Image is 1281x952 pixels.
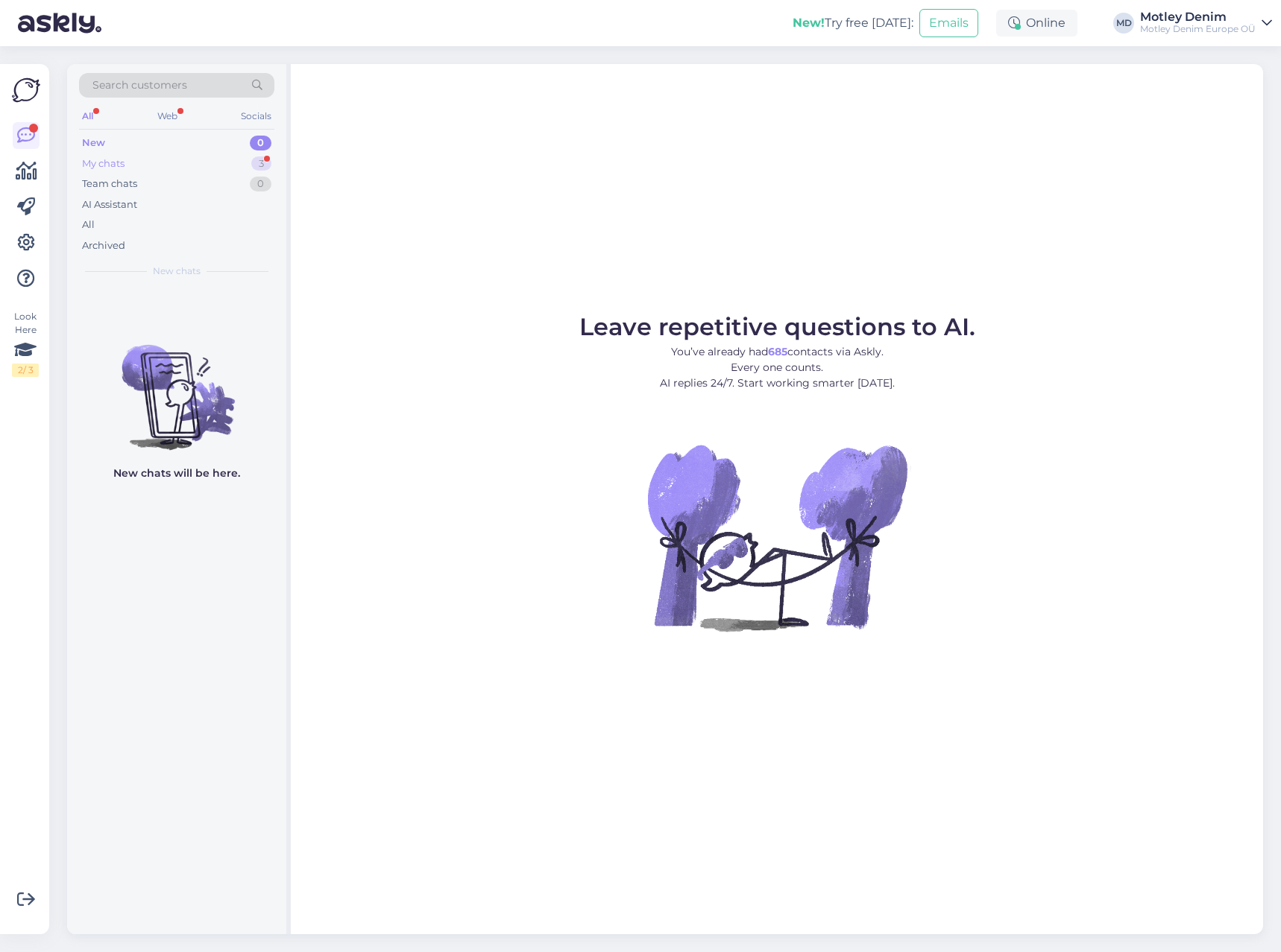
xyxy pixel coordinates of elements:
[153,264,201,278] span: New chats
[82,218,95,232] div: All
[82,238,125,253] div: Archived
[82,156,125,171] div: My chats
[12,310,39,377] div: Look Here
[154,107,180,126] div: Web
[919,9,978,37] button: Emails
[250,136,271,150] div: 0
[996,10,1077,37] div: Online
[579,312,975,341] span: Leave repetitive questions to AI.
[251,156,271,171] div: 3
[579,344,975,391] p: You’ve already had contacts via Askly. Every one counts. AI replies 24/7. Start working smarter [...
[238,107,274,126] div: Socials
[1140,23,1256,35] div: Motley Denim Europe OÜ
[643,403,911,671] img: No Chat active
[793,16,825,30] b: New!
[12,364,39,377] div: 2 / 3
[82,136,105,150] div: New
[250,177,271,191] div: 0
[1140,11,1256,23] div: Motley Denim
[793,14,913,32] div: Try free [DATE]:
[12,76,40,104] img: Askly Logo
[67,318,286,452] img: No chats
[113,466,240,481] p: New chats will be here.
[92,77,187,93] span: Search customers
[1140,11,1272,35] a: Motley DenimMotley Denim Europe OÜ
[82,197,137,212] div: AI Assistant
[79,107,96,126] div: All
[1113,13,1134,34] div: MD
[82,177,137,191] div: Team chats
[768,345,787,358] b: 685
